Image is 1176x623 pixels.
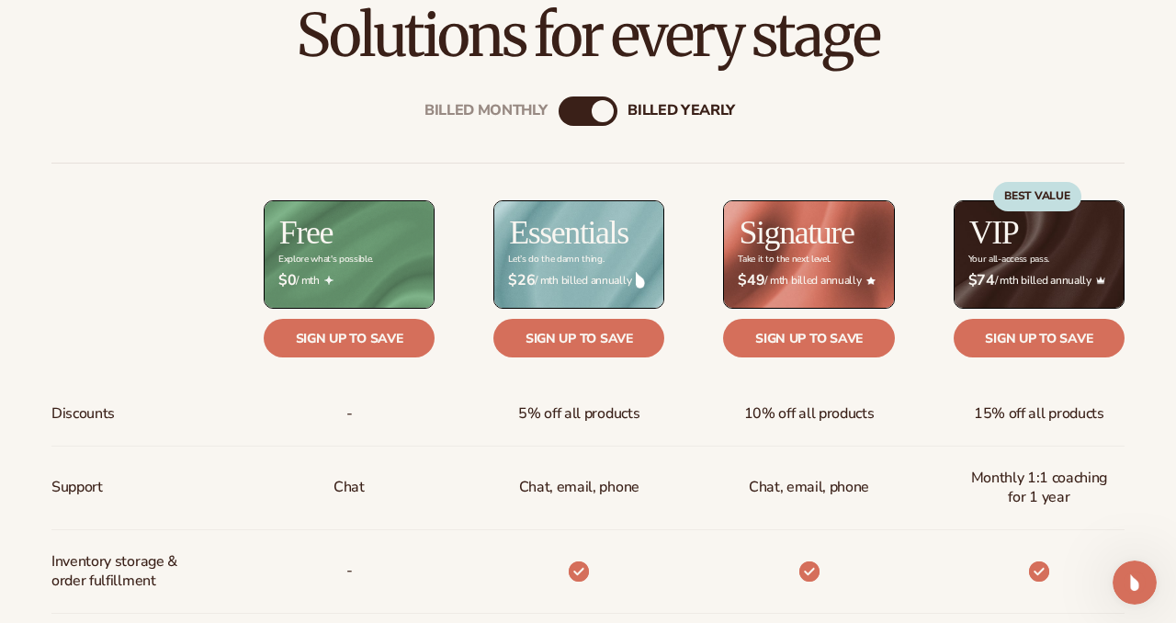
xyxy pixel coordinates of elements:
a: Sign up to save [723,319,894,357]
div: Let’s do the damn thing. [508,255,604,265]
div: How much does [PERSON_NAME] cost? [49,139,267,177]
input: Your email [30,381,337,428]
button: Home [288,7,322,42]
img: free_bg.png [265,201,434,308]
p: - [346,554,353,588]
div: Close [322,7,356,40]
h2: Solutions for every stage [51,5,1125,66]
span: Monthly 1:1 coaching for 1 year [968,461,1110,515]
h2: Free [279,216,333,249]
div: Take it to the next level. [738,255,831,265]
p: Chat [334,470,365,504]
h1: [PERSON_NAME] [89,9,209,23]
span: / mth billed annually [738,272,879,289]
span: - [346,397,353,431]
span: / mth [278,272,420,289]
span: 5% off all products [518,397,639,431]
textarea: Message… [19,429,348,460]
div: billed Yearly [628,102,735,119]
div: [PERSON_NAME] • 1m ago [29,310,177,321]
div: Lee says… [15,49,353,339]
h2: Signature [739,216,854,249]
p: The team can also help [89,23,229,41]
h2: VIP [969,216,1019,249]
strong: $74 [968,272,995,289]
img: Essentials_BG_9050f826-5aa9-47d9-a362-757b82c62641.jpg [494,201,663,308]
span: Discounts [51,397,115,431]
span: Learn about [PERSON_NAME]'s shipping costs [49,283,247,317]
span: Inventory storage & order fulfillment [51,545,177,598]
strong: $0 [278,272,296,289]
a: Sign up to save [493,319,664,357]
strong: $26 [508,272,535,289]
h2: Essentials [509,216,628,249]
div: Hey there 👋 Need help with pricing? Talk to our team or search for helpful articles.How much does... [15,49,301,306]
div: Explore what's possible. [278,255,373,265]
span: Learn about our subscription memberships [49,179,233,213]
img: Crown_2d87c031-1b5a-4345-8312-a4356ddcde98.png [1096,276,1105,285]
div: user says… [15,339,353,402]
span: 15% off all products [974,397,1104,431]
a: Sign up to save [264,319,435,357]
span: / mth billed annually [968,272,1110,289]
span: Chat, email, phone [749,470,869,504]
img: Star_6.png [866,277,876,285]
img: drop.png [636,272,645,289]
div: How much does shipping cost?Learn about [PERSON_NAME]'s shipping costs [30,228,286,334]
div: Your all-access pass. [968,255,1049,265]
strong: $49 [738,272,764,289]
p: Chat, email, phone [519,470,639,504]
img: Signature_BG_eeb718c8-65ac-49e3-a4e5-327c6aa73146.jpg [724,201,893,308]
img: Profile image for Lee [52,10,82,40]
span: / mth billed annually [508,272,650,289]
span: 10% off all products [744,397,875,431]
div: How much does [PERSON_NAME] cost?Learn about our subscription memberships [30,124,286,231]
div: How much does shipping cost? [49,243,267,281]
span: Support [51,470,103,504]
img: VIP_BG_199964bd-3653-43bc-8a67-789d2d7717b9.jpg [955,201,1124,308]
a: Sign up to save [954,319,1125,357]
div: Billed Monthly [424,102,548,119]
img: Free_Icon_bb6e7c7e-73f8-44bd-8ed0-223ea0fc522e.png [324,276,334,285]
div: Ask a question [229,339,353,379]
button: Send a message… [311,475,341,504]
div: BEST VALUE [993,182,1081,211]
div: Ask a question [243,350,338,368]
button: go back [12,7,47,42]
div: Hey there 👋 Need help with pricing? Talk to our team or search for helpful articles. [29,60,287,114]
button: Emoji picker [282,482,297,497]
iframe: Intercom live chat [1113,561,1157,605]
